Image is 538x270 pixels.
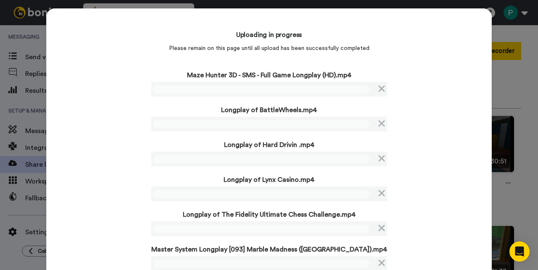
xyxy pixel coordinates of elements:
[169,44,369,52] p: Please remain on this page until all upload has been successfully completed
[151,175,387,185] p: Longplay of Lynx Casino.mp4
[151,105,387,115] p: Longplay of BattleWheels.mp4
[151,70,387,80] p: Maze Hunter 3D - SMS - Full Game Longplay (HD).mp4
[509,241,530,262] div: Open Intercom Messenger
[151,244,387,254] p: Master System Longplay [093] Marble Madness ([GEOGRAPHIC_DATA]).mp4
[151,210,387,220] p: Longplay of The Fidelity Ultimate Chess Challenge.mp4
[151,140,387,150] p: Longplay of Hard Drivin .mp4
[236,30,302,40] h4: Uploading in progress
